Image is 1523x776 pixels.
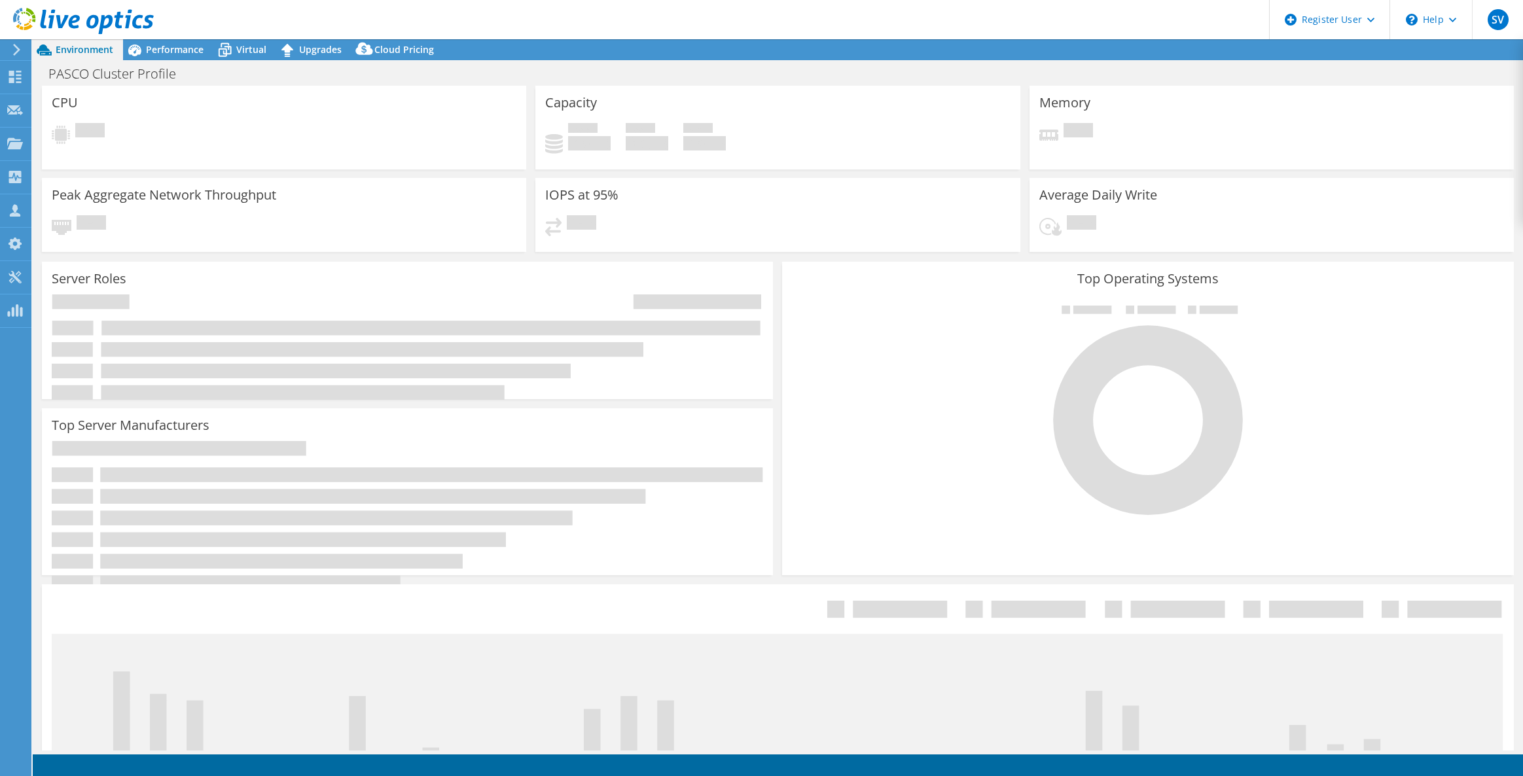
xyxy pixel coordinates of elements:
h3: IOPS at 95% [545,188,618,202]
span: Free [626,123,655,136]
span: Total [683,123,713,136]
span: Used [568,123,598,136]
span: Performance [146,43,204,56]
h1: PASCO Cluster Profile [43,67,196,81]
h4: 0 GiB [568,136,611,150]
span: Cloud Pricing [374,43,434,56]
span: Pending [1067,215,1096,233]
h3: Memory [1039,96,1090,110]
span: Environment [56,43,113,56]
span: Virtual [236,43,266,56]
h3: Top Server Manufacturers [52,418,209,432]
svg: \n [1406,14,1418,26]
span: Pending [75,123,105,141]
span: Pending [1064,123,1093,141]
h3: Server Roles [52,272,126,286]
span: Upgrades [299,43,342,56]
h3: Top Operating Systems [792,272,1503,286]
span: SV [1488,9,1509,30]
h4: 0 GiB [626,136,668,150]
h3: Peak Aggregate Network Throughput [52,188,276,202]
h3: Capacity [545,96,597,110]
h3: CPU [52,96,78,110]
h3: Average Daily Write [1039,188,1157,202]
h4: 0 GiB [683,136,726,150]
span: Pending [567,215,596,233]
span: Pending [77,215,106,233]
